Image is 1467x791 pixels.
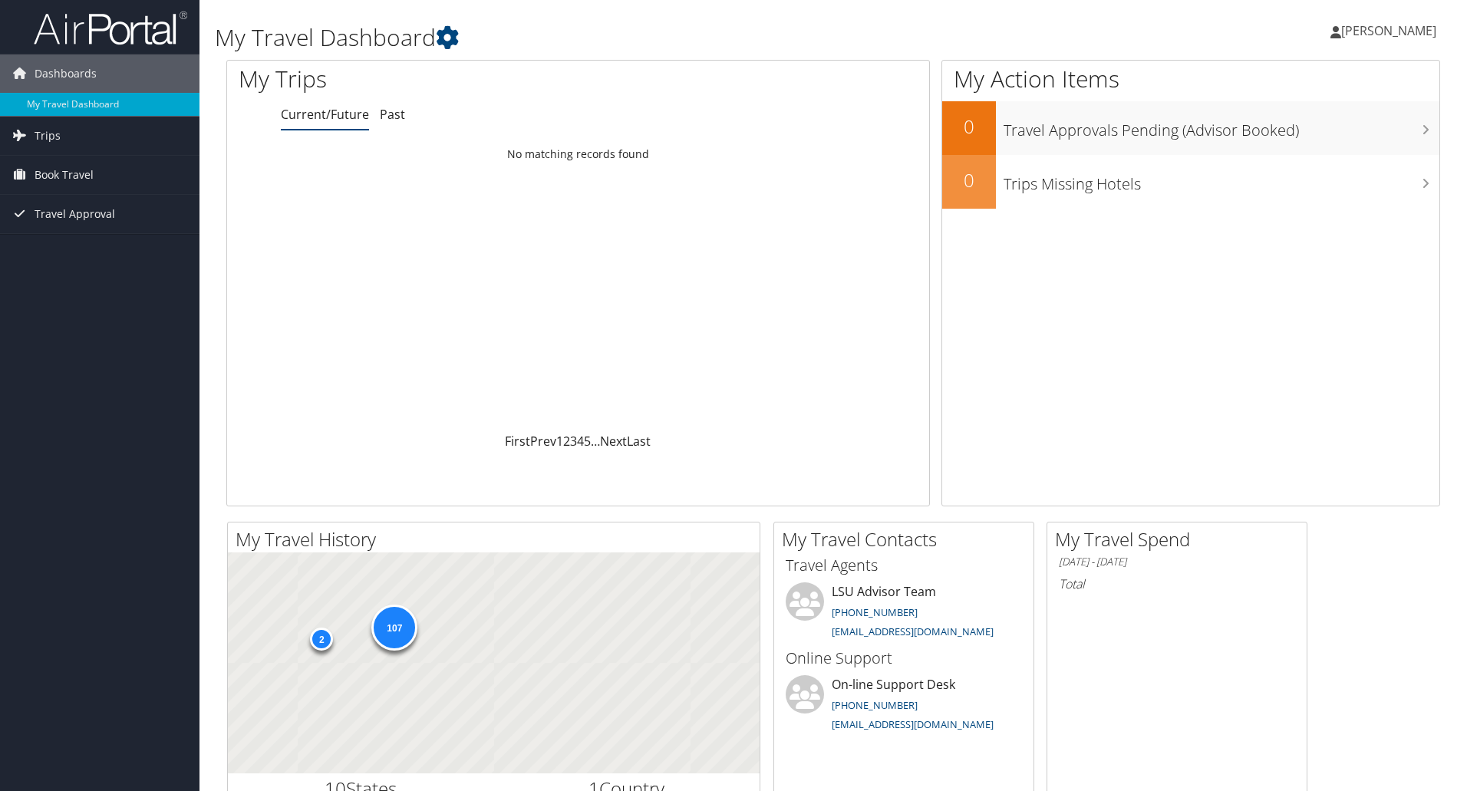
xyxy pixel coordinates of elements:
[942,155,1439,209] a: 0Trips Missing Hotels
[778,582,1030,645] li: LSU Advisor Team
[584,433,591,450] a: 5
[505,433,530,450] a: First
[35,156,94,194] span: Book Travel
[563,433,570,450] a: 2
[778,675,1030,738] li: On-line Support Desk
[786,648,1022,669] h3: Online Support
[236,526,760,552] h2: My Travel History
[942,167,996,193] h2: 0
[832,625,994,638] a: [EMAIL_ADDRESS][DOMAIN_NAME]
[1055,526,1307,552] h2: My Travel Spend
[832,605,918,619] a: [PHONE_NUMBER]
[786,555,1022,576] h3: Travel Agents
[942,114,996,140] h2: 0
[627,433,651,450] a: Last
[782,526,1033,552] h2: My Travel Contacts
[281,106,369,123] a: Current/Future
[215,21,1040,54] h1: My Travel Dashboard
[600,433,627,450] a: Next
[942,63,1439,95] h1: My Action Items
[35,195,115,233] span: Travel Approval
[832,698,918,712] a: [PHONE_NUMBER]
[35,117,61,155] span: Trips
[591,433,600,450] span: …
[239,63,625,95] h1: My Trips
[34,10,187,46] img: airportal-logo.png
[570,433,577,450] a: 3
[577,433,584,450] a: 4
[942,101,1439,155] a: 0Travel Approvals Pending (Advisor Booked)
[371,605,417,651] div: 107
[1004,166,1439,195] h3: Trips Missing Hotels
[832,717,994,731] a: [EMAIL_ADDRESS][DOMAIN_NAME]
[530,433,556,450] a: Prev
[1341,22,1436,39] span: [PERSON_NAME]
[35,54,97,93] span: Dashboards
[1059,555,1295,569] h6: [DATE] - [DATE]
[556,433,563,450] a: 1
[1330,8,1452,54] a: [PERSON_NAME]
[1059,575,1295,592] h6: Total
[227,140,929,168] td: No matching records found
[380,106,405,123] a: Past
[310,628,333,651] div: 2
[1004,112,1439,141] h3: Travel Approvals Pending (Advisor Booked)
